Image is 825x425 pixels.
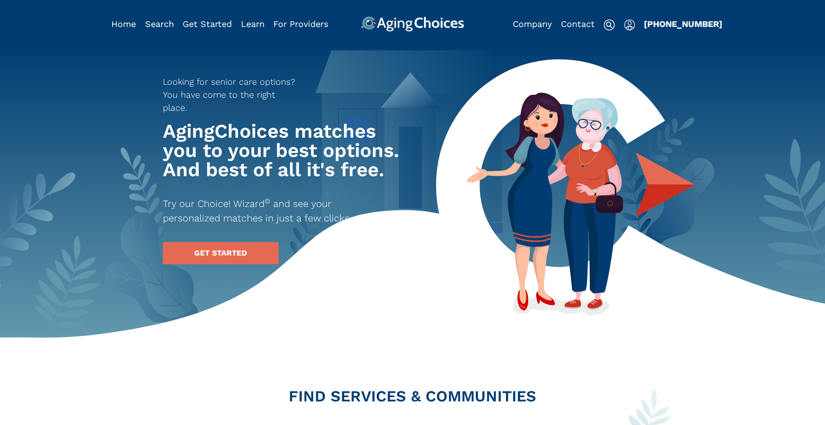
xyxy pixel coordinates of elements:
[163,242,279,264] a: GET STARTED
[145,19,174,29] a: Search
[361,16,464,32] img: AgingChoices
[111,19,136,29] a: Home
[163,196,386,225] p: Try our Choice! Wizard and see your personalized matches in just a few clicks.
[265,197,270,206] sup: ©
[163,122,404,180] h1: AgingChoices matches you to your best options. And best of all it's free.
[624,16,635,32] div: Popover trigger
[183,19,232,29] a: Get Started
[145,16,174,32] div: Popover trigger
[603,19,615,31] img: search-icon.svg
[241,19,265,29] a: Learn
[163,75,302,114] p: Looking for senior care options? You have come to the right place.
[104,388,721,404] h2: FIND SERVICES & COMMUNITIES
[624,19,635,31] img: user-icon.svg
[513,19,552,29] a: Company
[644,19,722,29] a: [PHONE_NUMBER]
[561,19,595,29] a: Contact
[273,19,328,29] a: For Providers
